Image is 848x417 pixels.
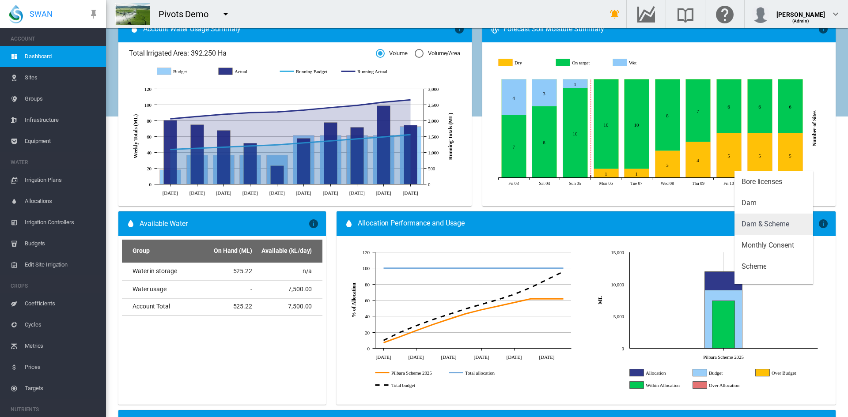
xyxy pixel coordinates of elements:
[742,219,789,229] div: Dam & Scheme
[742,177,782,187] div: Bore licenses
[742,283,791,293] div: Water in storage
[742,240,794,250] div: Monthly Consent
[742,262,766,271] div: Scheme
[742,198,757,208] div: Dam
